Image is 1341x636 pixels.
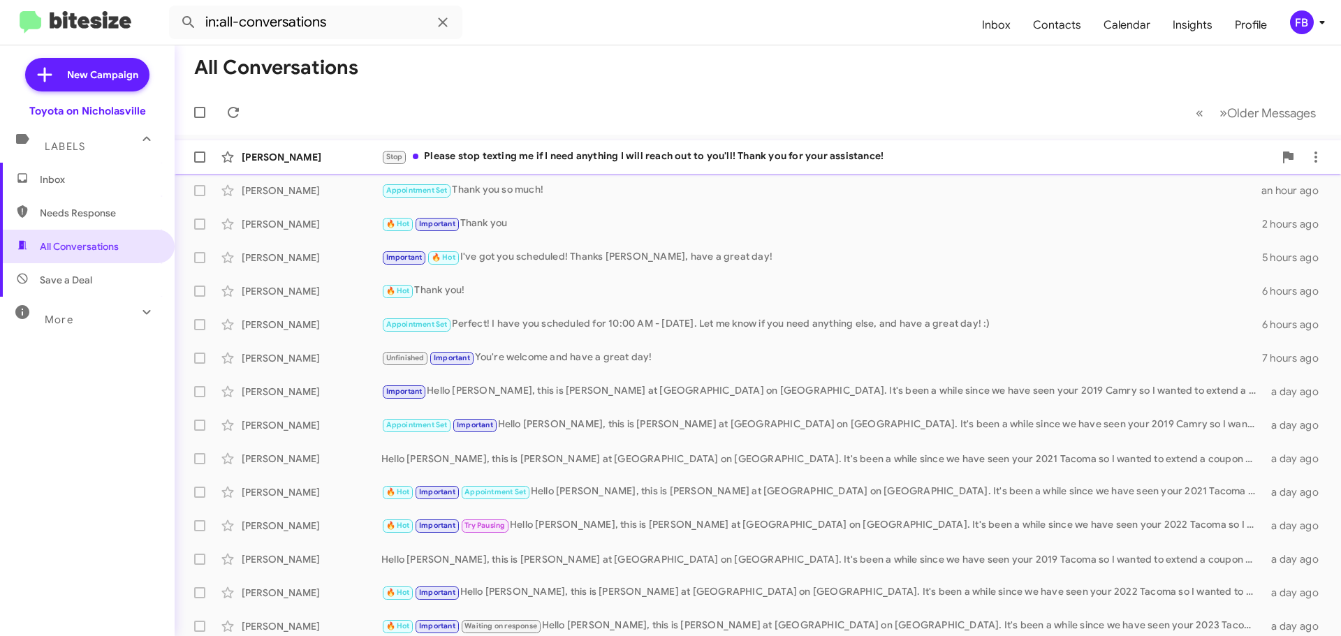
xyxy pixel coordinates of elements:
div: Hello [PERSON_NAME], this is [PERSON_NAME] at [GEOGRAPHIC_DATA] on [GEOGRAPHIC_DATA]. It's been a... [381,552,1263,566]
div: [PERSON_NAME] [242,385,381,399]
span: All Conversations [40,239,119,253]
span: Important [419,487,455,496]
span: Needs Response [40,206,159,220]
div: 6 hours ago [1262,284,1330,298]
span: Appointment Set [386,320,448,329]
div: 7 hours ago [1262,351,1330,365]
span: « [1196,104,1203,121]
span: Important [419,521,455,530]
span: Appointment Set [464,487,526,496]
div: Hello [PERSON_NAME], this is [PERSON_NAME] at [GEOGRAPHIC_DATA] on [GEOGRAPHIC_DATA]. It's been a... [381,484,1263,500]
div: You're welcome and have a great day! [381,350,1262,366]
div: a day ago [1263,485,1330,499]
div: [PERSON_NAME] [242,351,381,365]
span: 🔥 Hot [386,588,410,597]
nav: Page navigation example [1188,98,1324,127]
div: [PERSON_NAME] [242,318,381,332]
div: Hello [PERSON_NAME], this is [PERSON_NAME] at [GEOGRAPHIC_DATA] on [GEOGRAPHIC_DATA]. It's been a... [381,452,1263,466]
span: » [1219,104,1227,121]
span: Stop [386,152,403,161]
div: [PERSON_NAME] [242,619,381,633]
span: Appointment Set [386,186,448,195]
div: Toyota on Nicholasville [29,104,146,118]
div: Hello [PERSON_NAME], this is [PERSON_NAME] at [GEOGRAPHIC_DATA] on [GEOGRAPHIC_DATA]. It's been a... [381,618,1263,634]
a: Profile [1224,5,1278,45]
div: [PERSON_NAME] [242,519,381,533]
div: [PERSON_NAME] [242,217,381,231]
div: Thank you so much! [381,182,1261,198]
div: 2 hours ago [1262,217,1330,231]
span: Appointment Set [386,420,448,429]
div: a day ago [1263,519,1330,533]
div: [PERSON_NAME] [242,284,381,298]
div: Hello [PERSON_NAME], this is [PERSON_NAME] at [GEOGRAPHIC_DATA] on [GEOGRAPHIC_DATA]. It's been a... [381,383,1263,399]
div: 6 hours ago [1262,318,1330,332]
span: Try Pausing [464,521,505,530]
h1: All Conversations [194,57,358,79]
span: Important [419,219,455,228]
span: Inbox [40,172,159,186]
span: New Campaign [67,68,138,82]
span: 🔥 Hot [386,286,410,295]
span: Older Messages [1227,105,1316,121]
span: 🔥 Hot [386,521,410,530]
div: Perfect! I have you scheduled for 10:00 AM - [DATE]. Let me know if you need anything else, and h... [381,316,1262,332]
div: [PERSON_NAME] [242,452,381,466]
span: Labels [45,140,85,153]
div: FB [1290,10,1314,34]
div: [PERSON_NAME] [242,586,381,600]
button: FB [1278,10,1326,34]
span: Important [457,420,493,429]
span: 🔥 Hot [432,253,455,262]
div: Thank you! [381,283,1262,299]
span: 🔥 Hot [386,487,410,496]
div: Hello [PERSON_NAME], this is [PERSON_NAME] at [GEOGRAPHIC_DATA] on [GEOGRAPHIC_DATA]. It's been a... [381,517,1263,533]
div: [PERSON_NAME] [242,150,381,164]
div: a day ago [1263,586,1330,600]
div: Hello [PERSON_NAME], this is [PERSON_NAME] at [GEOGRAPHIC_DATA] on [GEOGRAPHIC_DATA]. It's been a... [381,584,1263,600]
div: a day ago [1263,418,1330,432]
div: [PERSON_NAME] [242,184,381,198]
button: Next [1211,98,1324,127]
div: Please stop texting me if I need anything I will reach out to you'll! Thank you for your assistance! [381,149,1274,165]
span: More [45,313,73,326]
div: a day ago [1263,385,1330,399]
span: Important [434,353,470,362]
div: I've got you scheduled! Thanks [PERSON_NAME], have a great day! [381,249,1262,265]
div: 5 hours ago [1262,251,1330,265]
span: Important [419,588,455,597]
div: [PERSON_NAME] [242,485,381,499]
div: an hour ago [1261,184,1330,198]
div: Hello [PERSON_NAME], this is [PERSON_NAME] at [GEOGRAPHIC_DATA] on [GEOGRAPHIC_DATA]. It's been a... [381,417,1263,433]
span: Important [386,253,423,262]
input: Search [169,6,462,39]
span: 🔥 Hot [386,621,410,630]
div: [PERSON_NAME] [242,251,381,265]
div: [PERSON_NAME] [242,418,381,432]
span: Unfinished [386,353,425,362]
a: Inbox [971,5,1022,45]
a: Calendar [1092,5,1162,45]
span: 🔥 Hot [386,219,410,228]
div: a day ago [1263,452,1330,466]
div: a day ago [1263,619,1330,633]
div: Thank you [381,216,1262,232]
a: Insights [1162,5,1224,45]
a: New Campaign [25,58,149,91]
span: Important [386,387,423,396]
span: Waiting on response [464,621,537,630]
span: Save a Deal [40,273,92,287]
div: a day ago [1263,552,1330,566]
div: [PERSON_NAME] [242,552,381,566]
button: Previous [1187,98,1212,127]
a: Contacts [1022,5,1092,45]
span: Important [419,621,455,630]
